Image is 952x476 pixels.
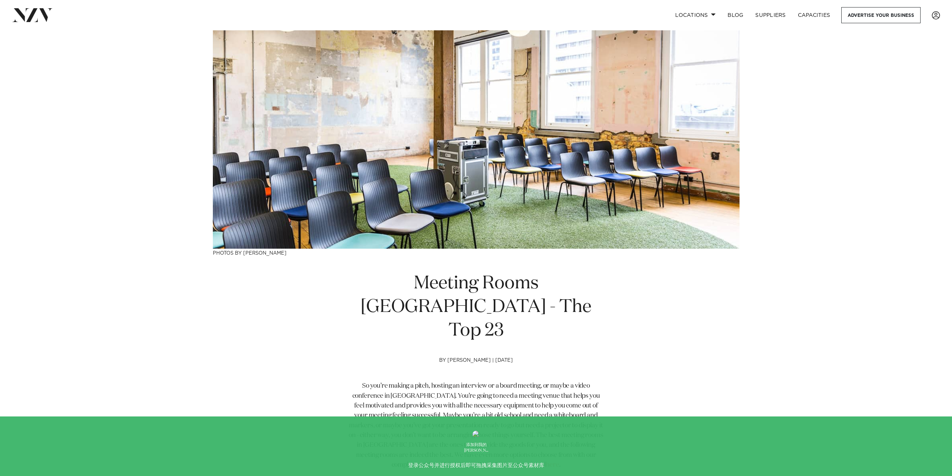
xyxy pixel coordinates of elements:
[669,7,722,23] a: Locations
[841,7,921,23] a: Advertise your business
[348,272,604,343] h1: Meeting Rooms [GEOGRAPHIC_DATA] - The Top 23
[722,7,749,23] a: BLOG
[792,7,836,23] a: Capacities
[12,8,53,22] img: nzv-logo.png
[348,358,604,382] h4: by [PERSON_NAME] | [DATE]
[213,249,740,257] h3: Photos by [PERSON_NAME]
[349,383,603,468] span: So you’re making a pitch, hosting an interview or a board meeting, or maybe a video conference in...
[749,7,792,23] a: SUPPLIERS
